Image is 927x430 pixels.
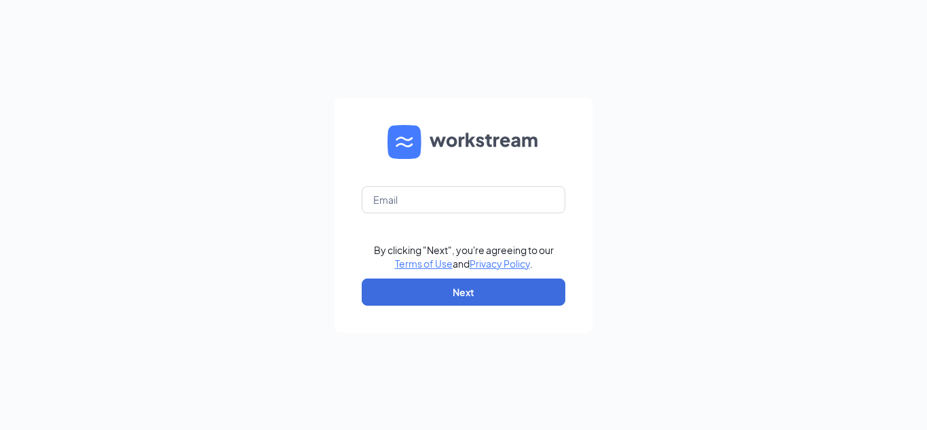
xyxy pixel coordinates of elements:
[362,186,565,213] input: Email
[387,125,540,159] img: WS logo and Workstream text
[362,279,565,306] button: Next
[470,257,530,270] a: Privacy Policy
[395,257,453,270] a: Terms of Use
[374,243,554,270] div: By clicking "Next", you're agreeing to our and .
